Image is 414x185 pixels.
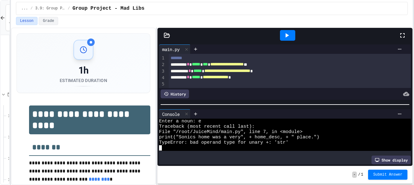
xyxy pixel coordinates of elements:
div: Console [159,109,191,119]
span: Submit Answer [373,172,402,177]
iframe: chat widget [388,160,408,179]
span: / [68,6,70,11]
button: Back to Teams [6,4,16,31]
div: main.py [159,46,183,53]
div: 6 [159,87,165,94]
button: Submit Answer [368,170,407,180]
span: Group Project - Mad Libs [72,5,144,12]
button: Grade [39,17,58,25]
div: Estimated Duration [60,77,107,84]
span: TypeError: bad operand type for unary +: 'str' [159,140,288,145]
div: 2 [159,62,165,68]
div: main.py [159,44,191,54]
span: - [352,172,357,178]
span: print("Sonics home was a very", + home_desc, + " place.") [159,135,319,140]
span: 3.9: Group Project - Mad Libs [35,6,65,11]
span: Traceback (most recent call last): [159,124,255,129]
div: History [161,90,189,98]
div: 1h [60,65,107,76]
span: Enter a noun: e [159,119,201,124]
div: 4 [159,75,165,81]
div: 5 [159,81,165,87]
span: ... [21,6,28,11]
span: / [358,172,360,177]
span: File "/root/JuiceMind/main.py", line 7, in <module> [159,129,302,135]
span: Back to Teams [9,8,22,28]
div: Show display [372,156,411,164]
div: Console [159,111,183,117]
div: 3 [159,68,165,75]
span: / [31,6,33,11]
div: 1 [159,55,165,62]
button: Lesson [16,17,37,25]
span: 1 [361,172,363,177]
iframe: chat widget [362,133,408,159]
